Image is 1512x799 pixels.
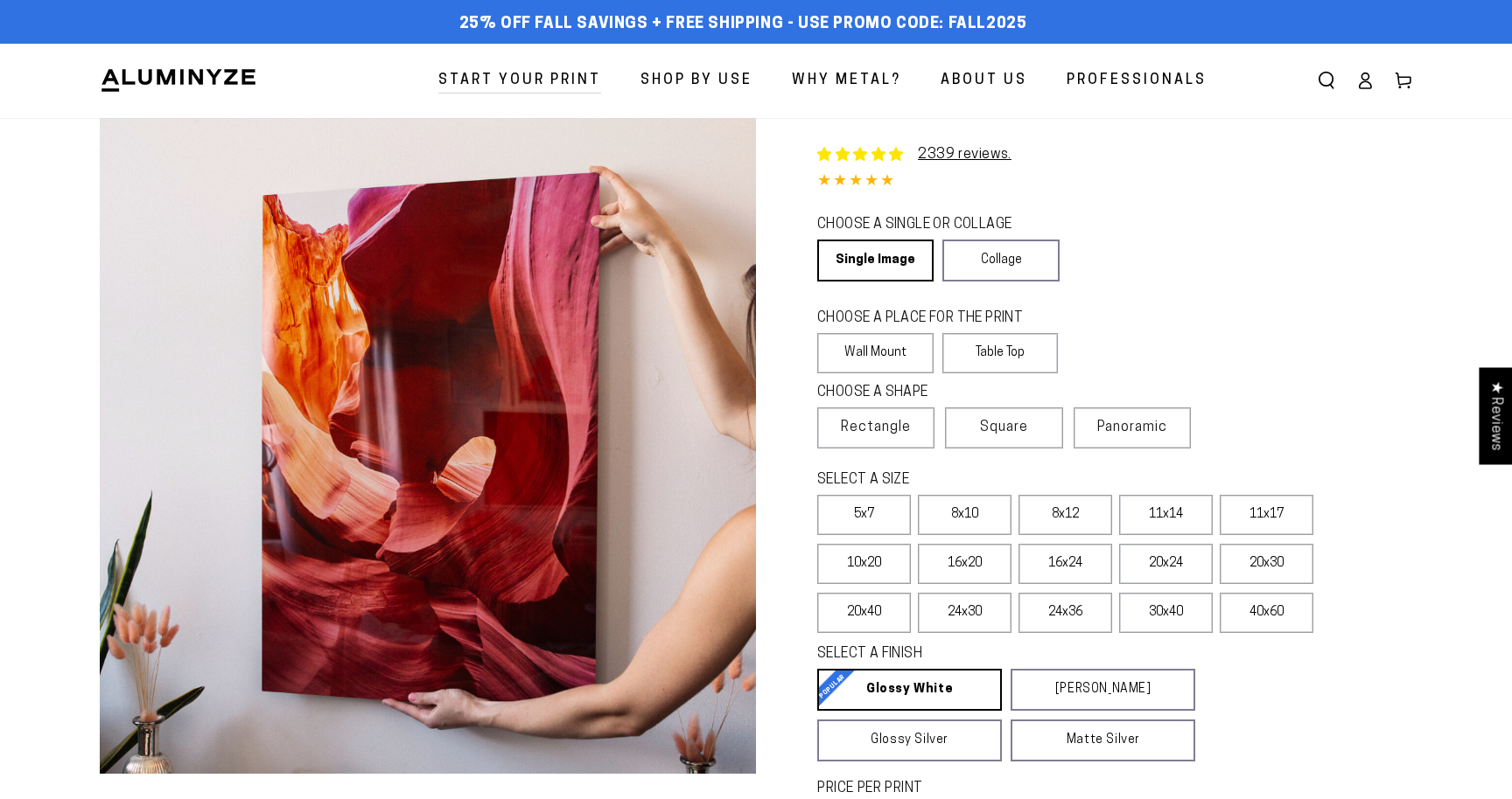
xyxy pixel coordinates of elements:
span: About Us [941,68,1027,94]
span: Rectangle [841,417,911,438]
label: Wall Mount [817,333,934,373]
a: Collage [942,240,1059,281]
span: 25% off FALL Savings + Free Shipping - Use Promo Code: FALL2025 [459,15,1027,34]
span: Square [980,417,1028,438]
a: Single Image [817,240,934,281]
span: Start Your Print [438,68,601,94]
label: 10x20 [817,544,911,584]
label: 8x10 [918,495,1011,535]
legend: CHOOSE A SHAPE [817,383,1045,403]
label: 8x12 [1018,495,1112,535]
label: Table Top [942,333,1059,373]
span: Panoramic [1097,420,1167,434]
span: Shop By Use [640,68,752,94]
div: Click to open Judge.me floating reviews tab [1479,367,1512,464]
a: Glossy Silver [817,719,1002,761]
label: 30x40 [1119,593,1213,633]
img: Aluminyze [100,67,257,94]
a: Why Metal? [779,58,914,104]
label: 5x7 [817,495,911,535]
a: Glossy White [817,669,1002,711]
label: 11x14 [1119,495,1213,535]
legend: SELECT A FINISH [817,644,1153,664]
label: 11x17 [1220,495,1313,535]
summary: Search our site [1307,61,1346,100]
legend: CHOOSE A SINGLE OR COLLAGE [817,215,1043,235]
legend: SELECT A SIZE [817,470,1167,490]
a: [PERSON_NAME] [1011,669,1195,711]
div: 4.84 out of 5.0 stars [817,170,1412,195]
label: 24x36 [1018,593,1112,633]
span: Professionals [1067,68,1207,94]
a: Start Your Print [425,58,614,104]
a: About Us [927,58,1040,104]
a: Matte Silver [1011,719,1195,761]
span: Why Metal? [792,68,901,94]
label: 40x60 [1220,593,1313,633]
legend: CHOOSE A PLACE FOR THE PRINT [817,309,1042,329]
label: 24x30 [918,593,1011,633]
label: 20x30 [1220,544,1313,584]
a: 2339 reviews. [918,148,1011,162]
label: 20x40 [817,593,911,633]
label: 16x20 [918,544,1011,584]
a: Professionals [1053,58,1220,104]
a: Shop By Use [627,58,766,104]
label: 16x24 [1018,544,1112,584]
label: 20x24 [1119,544,1213,584]
label: PRICE PER PRINT [817,779,1412,799]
